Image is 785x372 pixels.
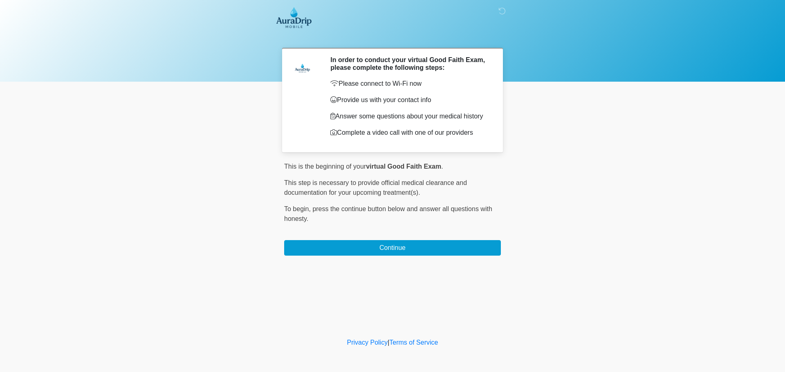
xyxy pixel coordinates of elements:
[278,29,507,45] h1: ‎ ‎ ‎
[388,339,389,346] a: |
[366,163,441,170] strong: virtual Good Faith Exam
[330,111,489,121] p: Answer some questions about your medical history
[284,179,467,196] span: This step is necessary to provide official medical clearance and documentation for your upcoming ...
[290,56,315,80] img: Agent Avatar
[389,339,438,346] a: Terms of Service
[441,163,443,170] span: .
[276,6,312,28] img: AuraDrip Mobile Logo
[347,339,388,346] a: Privacy Policy
[284,163,366,170] span: This is the beginning of your
[330,95,489,105] p: Provide us with your contact info
[330,56,489,71] h2: In order to conduct your virtual Good Faith Exam, please complete the following steps:
[330,128,489,138] p: Complete a video call with one of our providers
[284,205,312,212] span: To begin,
[330,79,489,89] p: Please connect to Wi-Fi now
[284,240,501,256] button: Continue
[284,205,492,222] span: press the continue button below and answer all questions with honesty.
